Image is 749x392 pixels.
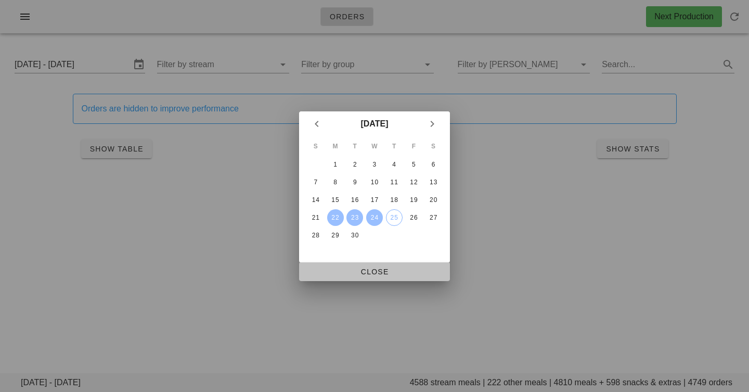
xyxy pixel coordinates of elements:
[346,156,363,173] button: 2
[386,174,403,191] button: 11
[366,192,383,208] button: 17
[345,137,364,155] th: T
[386,209,403,226] button: 25
[346,232,363,239] div: 30
[307,227,324,244] button: 28
[346,179,363,186] div: 9
[346,174,363,191] button: 9
[307,209,324,226] button: 21
[405,192,422,208] button: 19
[327,227,344,244] button: 29
[346,227,363,244] button: 30
[307,115,326,133] button: Previous month
[425,214,442,221] div: 27
[326,137,345,155] th: M
[424,137,443,155] th: S
[327,156,344,173] button: 1
[425,196,442,204] div: 20
[386,214,402,221] div: 25
[386,156,403,173] button: 4
[366,174,383,191] button: 10
[346,196,363,204] div: 16
[366,196,383,204] div: 17
[327,192,344,208] button: 15
[366,161,383,168] div: 3
[346,192,363,208] button: 16
[307,232,324,239] div: 28
[327,179,344,186] div: 8
[299,262,450,281] button: Close
[307,174,324,191] button: 7
[327,174,344,191] button: 8
[425,156,442,173] button: 6
[327,161,344,168] div: 1
[386,179,403,186] div: 11
[327,196,344,204] div: 15
[405,161,422,168] div: 5
[327,214,344,221] div: 22
[346,161,363,168] div: 2
[405,137,423,155] th: F
[327,232,344,239] div: 29
[405,209,422,226] button: 26
[327,209,344,226] button: 22
[405,156,422,173] button: 5
[307,196,324,204] div: 14
[307,179,324,186] div: 7
[405,179,422,186] div: 12
[366,209,383,226] button: 24
[306,137,325,155] th: S
[425,179,442,186] div: 13
[307,214,324,221] div: 21
[356,113,392,134] button: [DATE]
[366,214,383,221] div: 24
[366,156,383,173] button: 3
[307,268,442,276] span: Close
[386,192,403,208] button: 18
[425,192,442,208] button: 20
[307,192,324,208] button: 14
[385,137,404,155] th: T
[423,115,442,133] button: Next month
[386,196,403,204] div: 18
[405,214,422,221] div: 26
[425,209,442,226] button: 27
[425,174,442,191] button: 13
[405,174,422,191] button: 12
[346,214,363,221] div: 23
[425,161,442,168] div: 6
[346,209,363,226] button: 23
[366,179,383,186] div: 10
[365,137,384,155] th: W
[386,161,403,168] div: 4
[405,196,422,204] div: 19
